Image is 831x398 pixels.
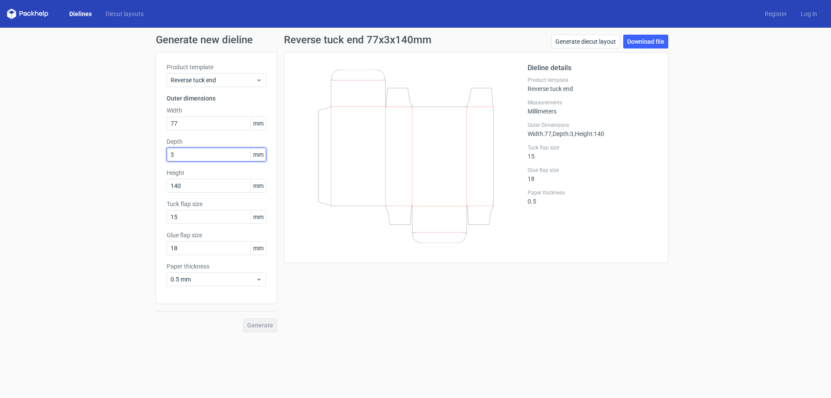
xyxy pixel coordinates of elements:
[167,231,266,239] label: Glue flap size
[167,137,266,146] label: Depth
[251,210,266,223] span: mm
[99,10,151,18] a: Diecut layouts
[156,35,675,45] h1: Generate new dieline
[167,106,266,115] label: Width
[284,35,432,45] h1: Reverse tuck end 77x3x140mm
[528,167,657,174] label: Glue flap size
[528,99,657,115] div: Millimeters
[551,35,620,49] a: Generate diecut layout
[251,117,266,130] span: mm
[167,63,266,71] label: Product template
[62,10,99,18] a: Dielines
[528,167,657,182] div: 18
[251,148,266,161] span: mm
[551,130,573,137] span: , Depth : 3
[528,122,657,129] label: Outer Dimensions
[528,144,657,151] label: Tuck flap size
[251,242,266,255] span: mm
[758,10,794,18] a: Register
[251,179,266,192] span: mm
[528,77,657,84] label: Product template
[171,76,256,84] span: Reverse tuck end
[528,77,657,92] div: Reverse tuck end
[528,189,657,205] div: 0.5
[167,200,266,208] label: Tuck flap size
[623,35,668,49] a: Download file
[528,189,657,196] label: Paper thickness
[167,168,266,177] label: Height
[167,94,266,103] h3: Outer dimensions
[573,130,604,137] span: , Height : 140
[167,262,266,271] label: Paper thickness
[528,144,657,160] div: 15
[171,275,256,284] span: 0.5 mm
[528,130,551,137] span: Width : 77
[528,63,657,73] h2: Dieline details
[794,10,824,18] a: Log in
[528,99,657,106] label: Measurements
